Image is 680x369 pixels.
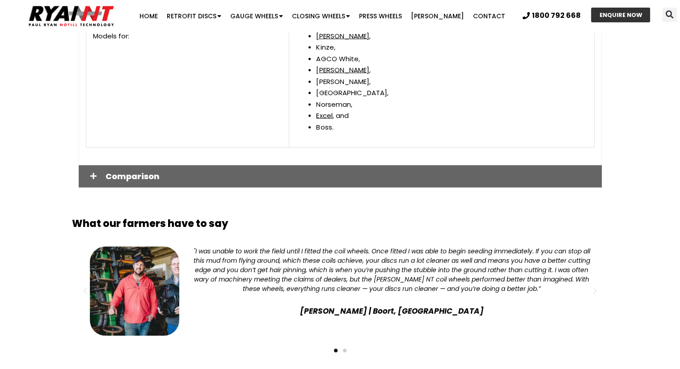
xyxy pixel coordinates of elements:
[316,110,587,122] li: , and
[316,65,369,75] a: [PERSON_NAME]
[334,349,338,352] span: Go to slide 1
[663,8,677,22] div: Search
[106,172,595,180] span: Comparison
[316,31,369,41] a: [PERSON_NAME]
[316,76,587,88] li: [PERSON_NAME],
[316,30,587,42] li: ,
[316,42,587,53] li: Kinze,
[287,7,355,25] a: Closing Wheels
[355,7,406,25] a: Press Wheels
[226,7,287,25] a: Gauge Wheels
[193,305,591,317] span: [PERSON_NAME] | Boort, [GEOGRAPHIC_DATA]
[316,53,587,65] li: AGCO White,
[85,242,595,358] div: Slides
[132,7,513,25] nav: Menu
[532,12,581,19] span: 1800 792 668
[469,7,510,25] a: Contact
[27,2,116,30] img: Ryan NT logo
[162,7,226,25] a: Retrofit Discs
[316,87,587,99] li: [GEOGRAPHIC_DATA],
[523,12,581,19] a: 1800 792 668
[81,287,90,296] div: Previous slide
[86,25,290,148] td: Models for:
[591,8,650,22] a: ENQUIRE NOW
[90,247,179,336] img: Ryan NT (RFM NT) - Tyler Nelson - RFM NT Coil Gauge Wheel in actio
[193,247,591,294] div: "I was unable to work the field until I fitted the coil wheels. Once fitted I was able to begin s...
[406,7,469,25] a: [PERSON_NAME]
[85,242,595,340] div: 1 / 2
[135,7,162,25] a: Home
[72,219,608,229] h2: What our farmers have to say
[591,287,600,296] div: Next slide
[316,111,332,120] a: Excel
[343,349,346,352] span: Go to slide 2
[316,122,587,133] li: Boss.
[599,12,642,18] span: ENQUIRE NOW
[316,64,587,76] li: ,
[316,99,587,110] li: Norseman,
